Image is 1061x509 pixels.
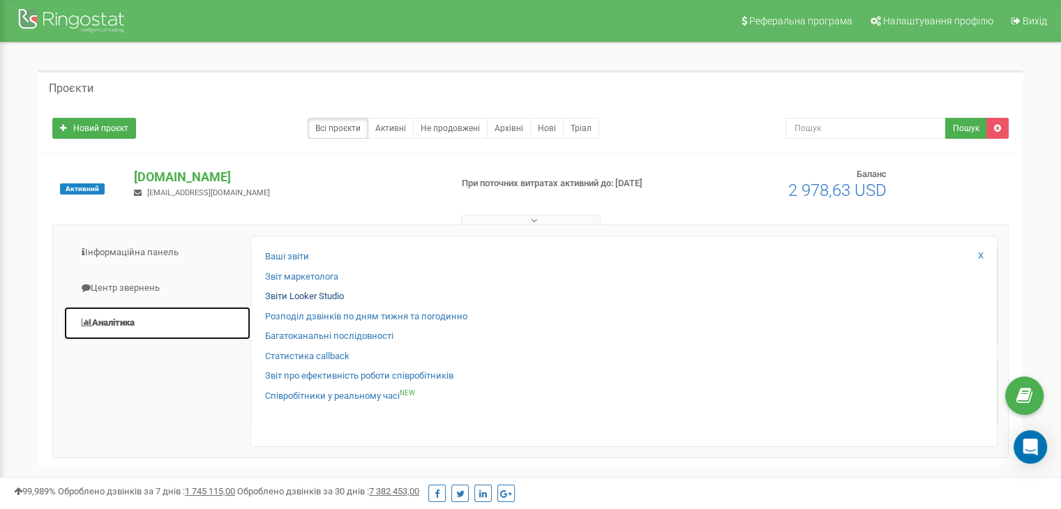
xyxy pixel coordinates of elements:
[945,118,987,139] button: Пошук
[413,118,488,139] a: Не продовжені
[49,82,93,95] h5: Проєкти
[52,118,136,139] a: Новий проєкт
[63,306,251,340] a: Аналiтика
[265,290,344,303] a: Звіти Looker Studio
[1014,430,1047,464] div: Open Intercom Messenger
[563,118,599,139] a: Тріал
[265,250,309,264] a: Ваші звіти
[883,15,993,26] span: Налаштування профілю
[134,168,439,186] p: [DOMAIN_NAME]
[14,486,56,496] span: 99,989%
[265,370,453,383] a: Звіт про ефективність роботи співробітників
[368,118,414,139] a: Активні
[788,181,887,200] span: 2 978,63 USD
[857,169,887,179] span: Баланс
[147,188,270,197] span: [EMAIL_ADDRESS][DOMAIN_NAME]
[1023,15,1047,26] span: Вихід
[63,236,251,270] a: Інформаційна панель
[265,330,393,343] a: Багатоканальні послідовності
[58,486,235,496] span: Оброблено дзвінків за 7 днів :
[369,486,419,496] u: 7 382 453,00
[60,183,105,195] span: Активний
[265,350,349,363] a: Статистика callback
[530,118,564,139] a: Нові
[487,118,531,139] a: Архівні
[265,271,338,284] a: Звіт маркетолога
[978,250,984,263] a: X
[63,271,251,305] a: Центр звернень
[237,486,419,496] span: Оброблено дзвінків за 30 днів :
[265,310,467,324] a: Розподіл дзвінків по дням тижня та погодинно
[749,15,852,26] span: Реферальна програма
[185,486,235,496] u: 1 745 115,00
[785,118,946,139] input: Пошук
[308,118,368,139] a: Всі проєкти
[462,177,685,190] p: При поточних витратах активний до: [DATE]
[265,390,415,403] a: Співробітники у реальному часіNEW
[400,389,415,397] sup: NEW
